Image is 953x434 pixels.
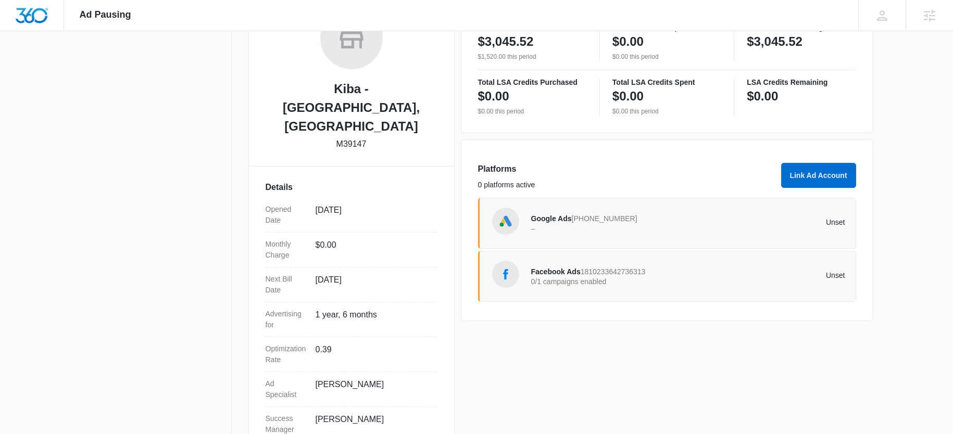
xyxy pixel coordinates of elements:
div: Optimization Rate0.39 [266,337,437,372]
p: Total Ad Credits Spent [612,24,721,31]
dt: Opened Date [266,204,307,226]
dd: [PERSON_NAME] [316,378,429,400]
dt: Advertising for [266,309,307,330]
p: $0.00 this period [612,52,721,61]
p: $0.00 [478,88,509,105]
div: Ad Specialist[PERSON_NAME] [266,372,437,407]
h3: Platforms [478,163,775,175]
p: Total LSA Credits Spent [612,79,721,86]
div: Next Bill Date[DATE] [266,267,437,302]
h3: Details [266,181,437,194]
img: Facebook Ads [498,266,513,282]
p: $0.00 this period [478,107,587,116]
a: Google AdsGoogle Ads[PHONE_NUMBER]–Unset [478,198,856,249]
dt: Optimization Rate [266,343,307,365]
img: Google Ads [498,213,513,229]
dt: Monthly Charge [266,239,307,261]
h2: Kiba - [GEOGRAPHIC_DATA], [GEOGRAPHIC_DATA] [266,80,437,136]
p: 0/1 campaigns enabled [531,278,688,285]
dd: 1 year, 6 months [316,309,429,330]
p: 0 platforms active [478,180,775,190]
dd: 0.39 [316,343,429,365]
p: $3,045.52 [747,33,802,50]
dt: Next Bill Date [266,274,307,296]
a: Facebook AdsFacebook Ads18102336427363130/1 campaigns enabledUnset [478,251,856,302]
span: 1810233642736313 [581,267,646,276]
div: Monthly Charge$0.00 [266,233,437,267]
dd: [DATE] [316,204,429,226]
dd: [DATE] [316,274,429,296]
div: Advertising for1 year, 6 months [266,302,437,337]
dt: Ad Specialist [266,378,307,400]
p: $0.00 [612,88,644,105]
p: Ad Credits Remaining [747,24,856,31]
p: $0.00 [612,33,644,50]
span: Facebook Ads [531,267,581,276]
span: [PHONE_NUMBER] [572,214,637,223]
p: M39147 [336,138,367,150]
span: Google Ads [531,214,572,223]
p: Unset [688,272,845,279]
p: Total Ad Credits Purchased [478,24,587,31]
p: $0.00 this period [612,107,721,116]
p: Total LSA Credits Purchased [478,79,587,86]
dd: $0.00 [316,239,429,261]
p: $0.00 [747,88,778,105]
p: LSA Credits Remaining [747,79,856,86]
span: Ad Pausing [80,9,131,20]
p: $3,045.52 [478,33,534,50]
p: $1,520.00 this period [478,52,587,61]
div: Opened Date[DATE] [266,198,437,233]
p: – [531,225,688,232]
button: Link Ad Account [781,163,856,188]
p: Unset [688,219,845,226]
